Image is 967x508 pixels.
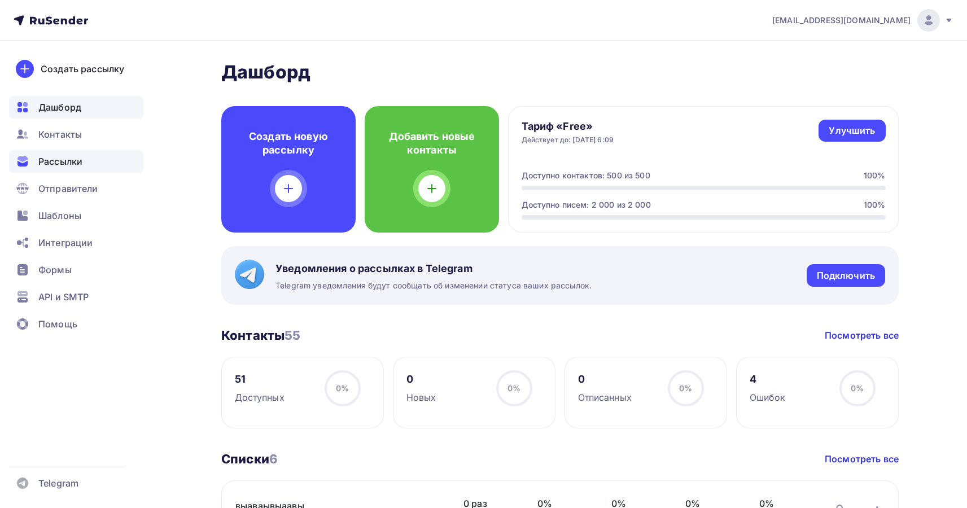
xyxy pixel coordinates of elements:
[285,328,300,343] span: 55
[578,373,632,386] div: 0
[772,15,911,26] span: [EMAIL_ADDRESS][DOMAIN_NAME]
[9,123,143,146] a: Контакты
[38,290,89,304] span: API и SMTP
[522,135,614,144] div: Действует до: [DATE] 6:09
[679,383,692,393] span: 0%
[275,262,592,275] span: Уведомления о рассылках в Telegram
[336,383,349,393] span: 0%
[221,451,278,467] h3: Списки
[9,259,143,281] a: Формы
[9,177,143,200] a: Отправители
[819,120,885,142] a: Улучшить
[864,199,886,211] div: 100%
[522,170,650,181] div: Доступно контактов: 500 из 500
[235,391,285,404] div: Доступных
[9,96,143,119] a: Дашборд
[38,317,77,331] span: Помощь
[522,120,614,133] h4: Тариф «Free»
[239,130,338,157] h4: Создать новую рассылку
[864,170,886,181] div: 100%
[38,476,78,490] span: Telegram
[406,391,436,404] div: Новых
[221,61,899,84] h2: Дашборд
[829,124,875,137] div: Улучшить
[38,236,93,249] span: Интеграции
[38,155,82,168] span: Рассылки
[578,391,632,404] div: Отписанных
[275,280,592,291] span: Telegram уведомления будут сообщать об изменении статуса ваших рассылок.
[522,199,651,211] div: Доступно писем: 2 000 из 2 000
[38,182,98,195] span: Отправители
[235,373,285,386] div: 51
[41,62,124,76] div: Создать рассылку
[9,204,143,227] a: Шаблоны
[269,452,278,466] span: 6
[851,383,864,393] span: 0%
[406,373,436,386] div: 0
[38,128,82,141] span: Контакты
[817,269,875,282] div: Подключить
[38,263,72,277] span: Формы
[9,150,143,173] a: Рассылки
[507,383,520,393] span: 0%
[825,452,899,466] a: Посмотреть все
[750,391,786,404] div: Ошибок
[38,100,81,114] span: Дашборд
[383,130,481,157] h4: Добавить новые контакты
[750,373,786,386] div: 4
[38,209,81,222] span: Шаблоны
[772,9,953,32] a: [EMAIL_ADDRESS][DOMAIN_NAME]
[221,327,300,343] h3: Контакты
[825,329,899,342] a: Посмотреть все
